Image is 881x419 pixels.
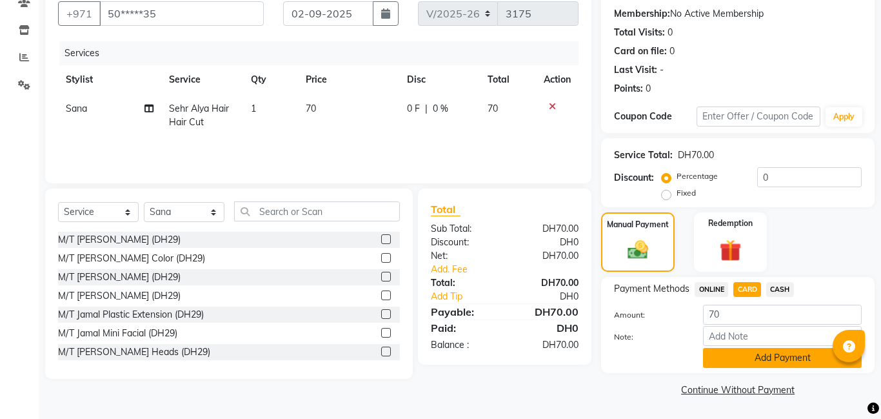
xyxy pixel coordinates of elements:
a: Add Tip [421,290,519,303]
img: _gift.svg [713,237,748,264]
span: Total [431,203,460,216]
div: Last Visit: [614,63,657,77]
div: M/T [PERSON_NAME] Color (DH29) [58,252,205,265]
div: DH70.00 [505,276,589,290]
div: DH70.00 [505,338,589,352]
span: CASH [766,282,794,297]
div: M/T Jamal Plastic Extension (DH29) [58,308,204,322]
th: Qty [243,65,298,94]
div: Card on file: [614,45,667,58]
div: - [660,63,664,77]
div: DH70.00 [505,249,589,263]
button: +971 [58,1,101,26]
div: No Active Membership [614,7,862,21]
span: | [425,102,428,116]
div: Membership: [614,7,670,21]
div: Discount: [614,171,654,185]
span: 0 % [433,102,448,116]
input: Search by Name/Mobile/Email/Code [99,1,264,26]
div: Coupon Code [614,110,697,123]
div: Paid: [421,320,505,336]
span: 1 [251,103,256,114]
div: DH70.00 [505,222,589,236]
input: Add Note [703,326,862,346]
div: 0 [668,26,673,39]
div: M/T [PERSON_NAME] Heads (DH29) [58,345,210,359]
div: Services [59,41,588,65]
img: _cash.svg [621,238,655,262]
th: Action [536,65,579,94]
div: Net: [421,249,505,263]
span: Sehr Alya Hair Hair Cut [169,103,229,128]
div: 0 [669,45,675,58]
span: 0 F [407,102,420,116]
label: Redemption [708,218,753,229]
div: Service Total: [614,148,673,162]
div: Payable: [421,304,505,320]
div: DH0 [519,290,588,303]
div: M/T [PERSON_NAME] (DH29) [58,271,181,284]
th: Disc [399,65,479,94]
div: DH0 [505,320,589,336]
input: Search or Scan [234,201,400,221]
span: 70 [488,103,498,114]
div: Balance : [421,338,505,352]
a: Add. Fee [421,263,588,276]
div: Discount: [421,236,505,249]
span: Payment Methods [614,282,689,296]
div: M/T [PERSON_NAME] (DH29) [58,289,181,303]
div: DH0 [505,236,589,249]
span: ONLINE [695,282,728,297]
button: Add Payment [703,348,862,368]
div: Total Visits: [614,26,665,39]
div: Points: [614,82,643,96]
span: CARD [733,282,761,297]
div: M/T [PERSON_NAME] (DH29) [58,233,181,247]
div: Sub Total: [421,222,505,236]
span: Sana [66,103,87,114]
th: Service [161,65,243,94]
input: Enter Offer / Coupon Code [697,107,820,127]
div: DH70.00 [505,304,589,320]
div: 0 [646,82,651,96]
th: Stylist [58,65,161,94]
label: Note: [604,331,693,343]
button: Apply [826,107,862,127]
th: Total [480,65,537,94]
label: Fixed [677,187,696,199]
div: DH70.00 [678,148,714,162]
label: Percentage [677,170,718,182]
label: Amount: [604,309,693,321]
div: Total: [421,276,505,290]
div: M/T Jamal Mini Facial (DH29) [58,327,177,340]
a: Continue Without Payment [604,383,872,397]
label: Manual Payment [607,219,669,230]
th: Price [298,65,400,94]
span: 70 [306,103,316,114]
input: Amount [703,305,862,325]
